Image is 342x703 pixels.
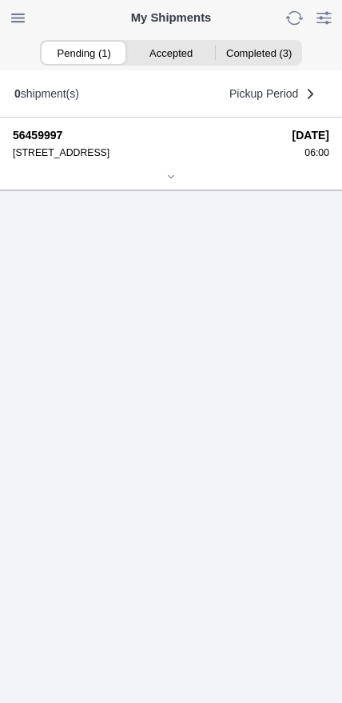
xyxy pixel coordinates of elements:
ion-segment-button: Pending (1) [40,42,127,64]
div: shipment(s) [14,87,79,100]
div: 06:00 [292,147,329,158]
ion-segment-button: Completed (3) [215,42,302,64]
div: [STREET_ADDRESS] [13,147,281,158]
ion-segment-button: Accepted [127,42,214,64]
b: 0 [14,87,21,100]
strong: [DATE] [292,129,329,142]
strong: 56459997 [13,129,281,142]
span: Pickup Period [229,88,298,99]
